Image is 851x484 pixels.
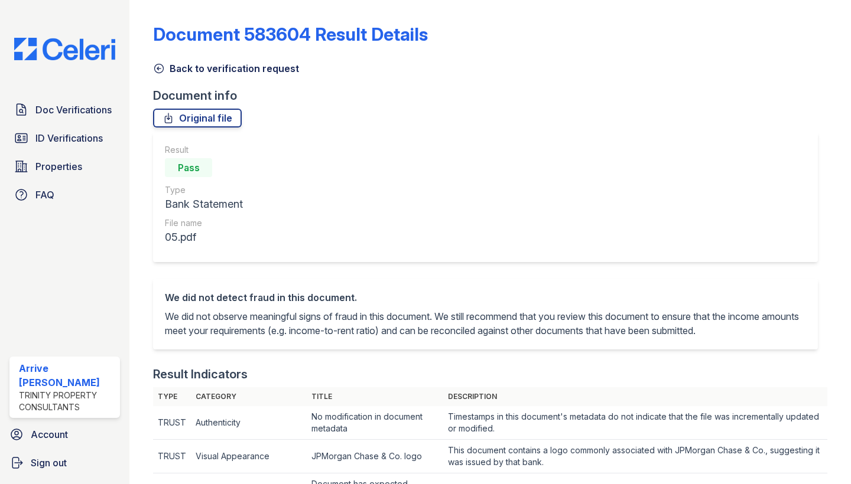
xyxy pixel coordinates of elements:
div: Document info [153,87,827,104]
td: JPMorgan Chase & Co. logo [307,440,443,473]
a: ID Verifications [9,126,120,150]
a: Original file [153,109,242,127]
td: TRUST [153,406,191,440]
th: Title [307,387,443,406]
div: Result Indicators [153,366,248,382]
th: Type [153,387,191,406]
a: Document 583604 Result Details [153,24,428,45]
div: Pass [165,158,212,177]
td: Authenticity [191,406,307,440]
div: Type [165,184,243,196]
th: Category [191,387,307,406]
div: Trinity Property Consultants [19,390,115,413]
a: Properties [9,155,120,178]
div: 05.pdf [165,229,243,246]
a: Account [5,423,125,446]
td: TRUST [153,440,191,473]
td: This document contains a logo commonly associated with JPMorgan Chase & Co., suggesting it was is... [443,440,827,473]
div: File name [165,217,243,229]
span: Properties [35,159,82,174]
div: We did not detect fraud in this document. [165,290,806,305]
span: ID Verifications [35,131,103,145]
a: Doc Verifications [9,98,120,122]
td: No modification in document metadata [307,406,443,440]
a: FAQ [9,183,120,207]
td: Timestamps in this document's metadata do not indicate that the file was incrementally updated or... [443,406,827,440]
th: Description [443,387,827,406]
span: FAQ [35,188,54,202]
img: CE_Logo_Blue-a8612792a0a2168367f1c8372b55b34899dd931a85d93a1a3d3e32e68fde9ad4.png [5,38,125,60]
span: Account [31,427,68,442]
a: Back to verification request [153,61,299,76]
div: Bank Statement [165,196,243,212]
div: Result [165,144,243,156]
span: Doc Verifications [35,103,112,117]
a: Sign out [5,451,125,475]
p: We did not observe meaningful signs of fraud in this document. We still recommend that you review... [165,309,806,338]
span: Sign out [31,456,67,470]
div: Arrive [PERSON_NAME] [19,361,115,390]
td: Visual Appearance [191,440,307,473]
